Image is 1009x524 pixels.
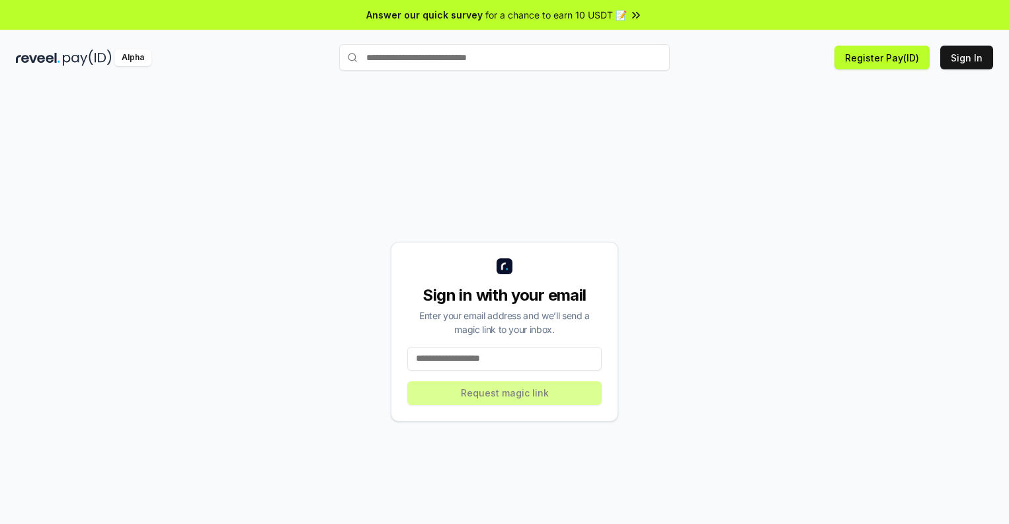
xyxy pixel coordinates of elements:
div: Sign in with your email [407,285,602,306]
div: Alpha [114,50,151,66]
img: logo_small [497,258,512,274]
span: Answer our quick survey [366,8,483,22]
button: Sign In [940,46,993,69]
span: for a chance to earn 10 USDT 📝 [485,8,627,22]
img: pay_id [63,50,112,66]
div: Enter your email address and we’ll send a magic link to your inbox. [407,309,602,336]
button: Register Pay(ID) [834,46,930,69]
img: reveel_dark [16,50,60,66]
